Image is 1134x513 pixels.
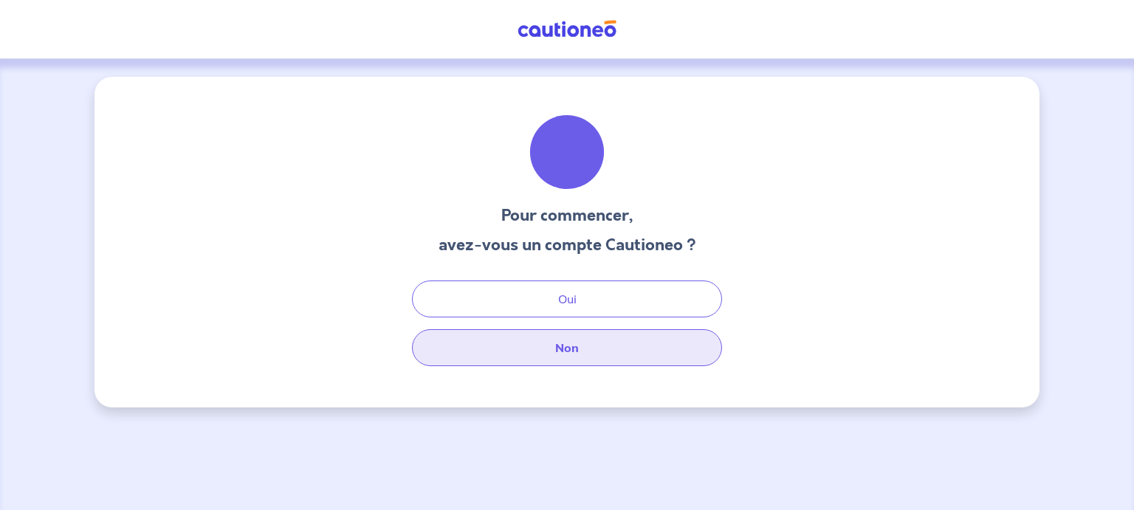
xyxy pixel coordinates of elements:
[527,112,607,192] img: illu_welcome.svg
[439,204,696,227] h3: Pour commencer,
[412,280,722,317] button: Oui
[439,233,696,257] h3: avez-vous un compte Cautioneo ?
[412,329,722,366] button: Non
[512,20,622,38] img: Cautioneo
